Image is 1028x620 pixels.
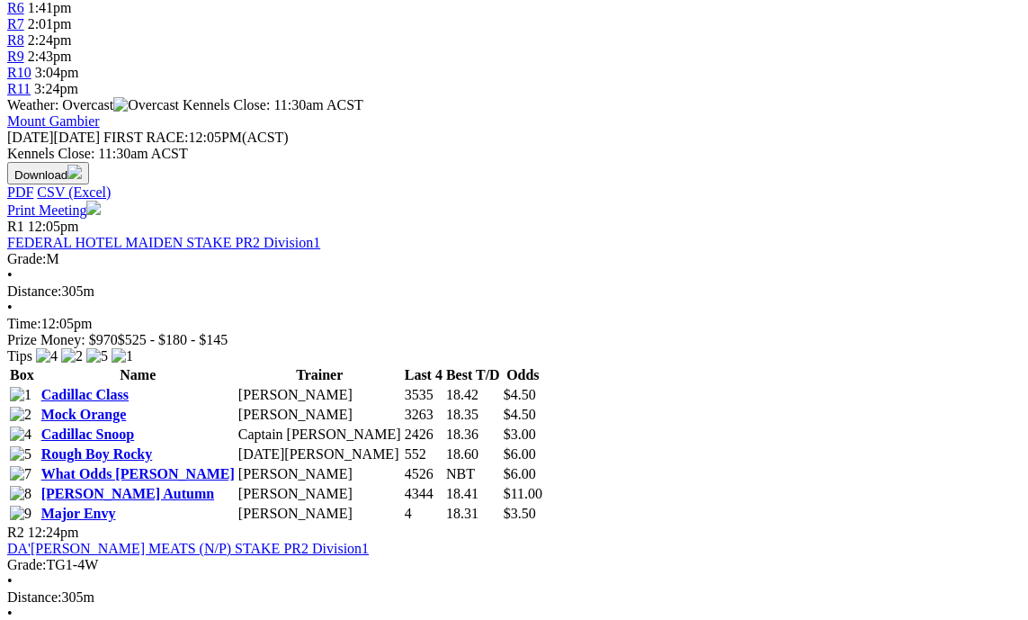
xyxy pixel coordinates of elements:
[504,486,542,501] span: $11.00
[404,366,443,384] th: Last 4
[445,465,501,483] td: NBT
[113,97,179,113] img: Overcast
[237,366,402,384] th: Trainer
[237,505,402,523] td: [PERSON_NAME]
[7,251,47,266] span: Grade:
[445,426,501,444] td: 18.36
[504,387,536,402] span: $4.50
[7,283,1021,300] div: 305m
[237,445,402,463] td: [DATE][PERSON_NAME]
[7,541,369,556] a: DA'[PERSON_NAME] MEATS (N/P) STAKE PR2 Division1
[41,446,153,462] a: Rough Boy Rocky
[7,32,24,48] a: R8
[7,97,183,112] span: Weather: Overcast
[28,32,72,48] span: 2:24pm
[7,146,1021,162] div: Kennels Close: 11:30am ACST
[445,485,501,503] td: 18.41
[35,65,79,80] span: 3:04pm
[103,130,289,145] span: 12:05PM(ACST)
[504,506,536,521] span: $3.50
[10,427,31,443] img: 4
[7,184,1021,201] div: Download
[504,427,536,442] span: $3.00
[67,165,82,179] img: download.svg
[10,506,31,522] img: 9
[404,445,443,463] td: 552
[7,557,47,572] span: Grade:
[7,130,100,145] span: [DATE]
[503,366,543,384] th: Odds
[7,283,61,299] span: Distance:
[7,235,320,250] a: FEDERAL HOTEL MAIDEN STAKE PR2 Division1
[112,348,133,364] img: 1
[10,486,31,502] img: 8
[404,406,443,424] td: 3263
[7,589,1021,606] div: 305m
[7,348,32,364] span: Tips
[445,445,501,463] td: 18.60
[103,130,188,145] span: FIRST RACE:
[7,202,101,218] a: Print Meeting
[10,466,31,482] img: 7
[445,366,501,384] th: Best T/D
[7,332,1021,348] div: Prize Money: $970
[7,316,1021,332] div: 12:05pm
[86,348,108,364] img: 5
[404,505,443,523] td: 4
[504,446,536,462] span: $6.00
[237,406,402,424] td: [PERSON_NAME]
[10,446,31,463] img: 5
[7,184,33,200] a: PDF
[34,81,78,96] span: 3:24pm
[7,65,31,80] a: R10
[237,426,402,444] td: Captain [PERSON_NAME]
[504,466,536,481] span: $6.00
[10,407,31,423] img: 2
[41,407,127,422] a: Mock Orange
[7,130,54,145] span: [DATE]
[7,162,89,184] button: Download
[504,407,536,422] span: $4.50
[10,387,31,403] img: 1
[41,486,214,501] a: [PERSON_NAME] Autumn
[7,573,13,589] span: •
[7,525,24,540] span: R2
[118,332,228,347] span: $525 - $180 - $145
[7,113,100,129] a: Mount Gambier
[61,348,83,364] img: 2
[7,219,24,234] span: R1
[237,386,402,404] td: [PERSON_NAME]
[41,466,235,481] a: What Odds [PERSON_NAME]
[28,219,79,234] span: 12:05pm
[237,485,402,503] td: [PERSON_NAME]
[7,49,24,64] a: R9
[28,49,72,64] span: 2:43pm
[404,426,443,444] td: 2426
[41,387,129,402] a: Cadillac Class
[404,386,443,404] td: 3535
[28,16,72,31] span: 2:01pm
[404,465,443,483] td: 4526
[7,316,41,331] span: Time:
[445,386,501,404] td: 18.42
[404,485,443,503] td: 4344
[36,348,58,364] img: 4
[28,525,79,540] span: 12:24pm
[7,81,31,96] a: R11
[40,366,236,384] th: Name
[7,267,13,283] span: •
[41,506,116,521] a: Major Envy
[7,557,1021,573] div: TG1-4W
[445,505,501,523] td: 18.31
[7,300,13,315] span: •
[7,589,61,605] span: Distance:
[41,427,135,442] a: Cadillac Snoop
[237,465,402,483] td: [PERSON_NAME]
[7,16,24,31] a: R7
[10,367,34,382] span: Box
[183,97,363,112] span: Kennels Close: 11:30am ACST
[86,201,101,215] img: printer.svg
